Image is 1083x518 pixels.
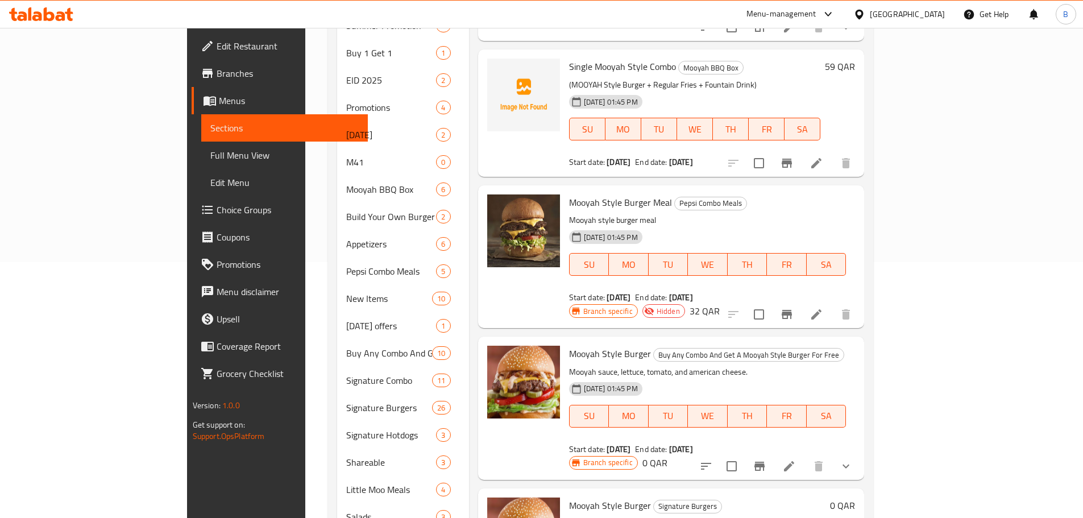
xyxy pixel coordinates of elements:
[346,346,433,360] div: Buy Any Combo And Get A Mooyah Style Burger For Free
[688,405,728,428] button: WE
[610,121,637,138] span: MO
[346,483,437,496] div: Little Moo Meals
[653,500,722,513] div: Signature Burgers
[337,94,469,121] div: Promotions4
[746,7,816,21] div: Menu-management
[437,102,450,113] span: 4
[337,394,469,421] div: Signature Burgers26
[192,333,368,360] a: Coverage Report
[677,118,713,140] button: WE
[346,374,433,387] div: Signature Combo
[713,118,749,140] button: TH
[767,253,807,276] button: FR
[346,455,437,469] span: Shareable
[210,148,359,162] span: Full Menu View
[337,312,469,339] div: [DATE] offers1
[201,169,368,196] a: Edit Menu
[192,223,368,251] a: Coupons
[433,403,450,413] span: 26
[437,239,450,250] span: 6
[649,405,688,428] button: TU
[432,374,450,387] div: items
[613,256,644,273] span: MO
[432,292,450,305] div: items
[635,442,667,457] span: End date:
[487,59,560,131] img: Single Mooyah Style Combo
[433,348,450,359] span: 10
[669,442,693,457] b: [DATE]
[692,453,720,480] button: sort-choices
[436,128,450,142] div: items
[609,405,649,428] button: MO
[436,483,450,496] div: items
[346,428,437,442] span: Signature Hotdogs
[436,155,450,169] div: items
[749,118,785,140] button: FR
[574,121,601,138] span: SU
[810,308,823,321] a: Edit menu item
[210,176,359,189] span: Edit Menu
[346,237,437,251] span: Appetizers
[607,155,630,169] b: [DATE]
[747,302,771,326] span: Select to update
[210,121,359,135] span: Sections
[810,156,823,170] a: Edit menu item
[771,408,802,424] span: FR
[346,292,433,305] span: New Items
[192,32,368,60] a: Edit Restaurant
[346,210,437,223] div: Build Your Own Burger
[192,251,368,278] a: Promotions
[436,455,450,469] div: items
[346,46,437,60] span: Buy 1 Get 1
[807,405,847,428] button: SA
[337,230,469,258] div: Appetizers6
[653,348,844,362] div: Buy Any Combo And Get A Mooyah Style Burger For Free
[811,256,842,273] span: SA
[433,293,450,304] span: 10
[569,497,651,514] span: Mooyah Style Burger
[679,61,743,74] span: Mooyah BBQ Box
[832,301,860,328] button: delete
[436,183,450,196] div: items
[337,421,469,449] div: Signature Hotdogs3
[436,210,450,223] div: items
[201,142,368,169] a: Full Menu View
[569,365,847,379] p: Mooyah sauce, lettuce, tomato, and american cheese.
[192,278,368,305] a: Menu disclaimer
[747,151,771,175] span: Select to update
[675,197,746,210] span: Pepsi Combo Meals
[437,457,450,468] span: 3
[346,155,437,169] div: M41
[720,454,744,478] span: Select to update
[692,408,723,424] span: WE
[337,367,469,394] div: Signature Combo11
[193,429,265,444] a: Support.OpsPlatform
[201,114,368,142] a: Sections
[192,60,368,87] a: Branches
[569,118,605,140] button: SU
[436,101,450,114] div: items
[346,128,437,142] div: National Sports Day
[346,101,437,114] div: Promotions
[346,401,433,415] span: Signature Burgers
[574,408,604,424] span: SU
[346,128,437,142] span: [DATE]
[217,39,359,53] span: Edit Restaurant
[437,321,450,331] span: 1
[782,459,796,473] a: Edit menu item
[337,203,469,230] div: Build Your Own Burger2
[690,303,720,319] h6: 32 QAR
[437,266,450,277] span: 5
[217,258,359,271] span: Promotions
[192,87,368,114] a: Menus
[193,417,245,432] span: Get support on:
[682,121,708,138] span: WE
[193,398,221,413] span: Version:
[337,339,469,367] div: Buy Any Combo And Get A Mooyah Style Burger For Free10
[579,457,637,468] span: Branch specific
[569,442,605,457] span: Start date:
